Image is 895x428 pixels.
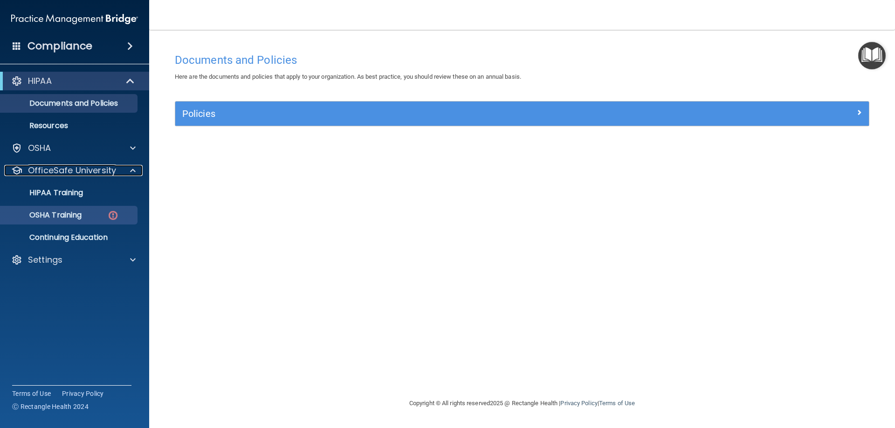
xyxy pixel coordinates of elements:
[6,211,82,220] p: OSHA Training
[560,400,597,407] a: Privacy Policy
[858,42,886,69] button: Open Resource Center
[28,75,52,87] p: HIPAA
[599,400,635,407] a: Terms of Use
[28,165,116,176] p: OfficeSafe University
[107,210,119,221] img: danger-circle.6113f641.png
[175,73,521,80] span: Here are the documents and policies that apply to your organization. As best practice, you should...
[6,99,133,108] p: Documents and Policies
[28,254,62,265] p: Settings
[182,109,688,119] h5: Policies
[28,40,92,53] h4: Compliance
[12,389,51,398] a: Terms of Use
[11,254,136,265] a: Settings
[62,389,104,398] a: Privacy Policy
[182,106,862,121] a: Policies
[28,143,51,154] p: OSHA
[175,54,869,66] h4: Documents and Policies
[352,388,692,418] div: Copyright © All rights reserved 2025 @ Rectangle Health | |
[11,143,136,154] a: OSHA
[12,402,89,411] span: Ⓒ Rectangle Health 2024
[11,165,136,176] a: OfficeSafe University
[6,188,83,197] p: HIPAA Training
[6,233,133,242] p: Continuing Education
[11,75,135,87] a: HIPAA
[11,10,138,28] img: PMB logo
[6,121,133,130] p: Resources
